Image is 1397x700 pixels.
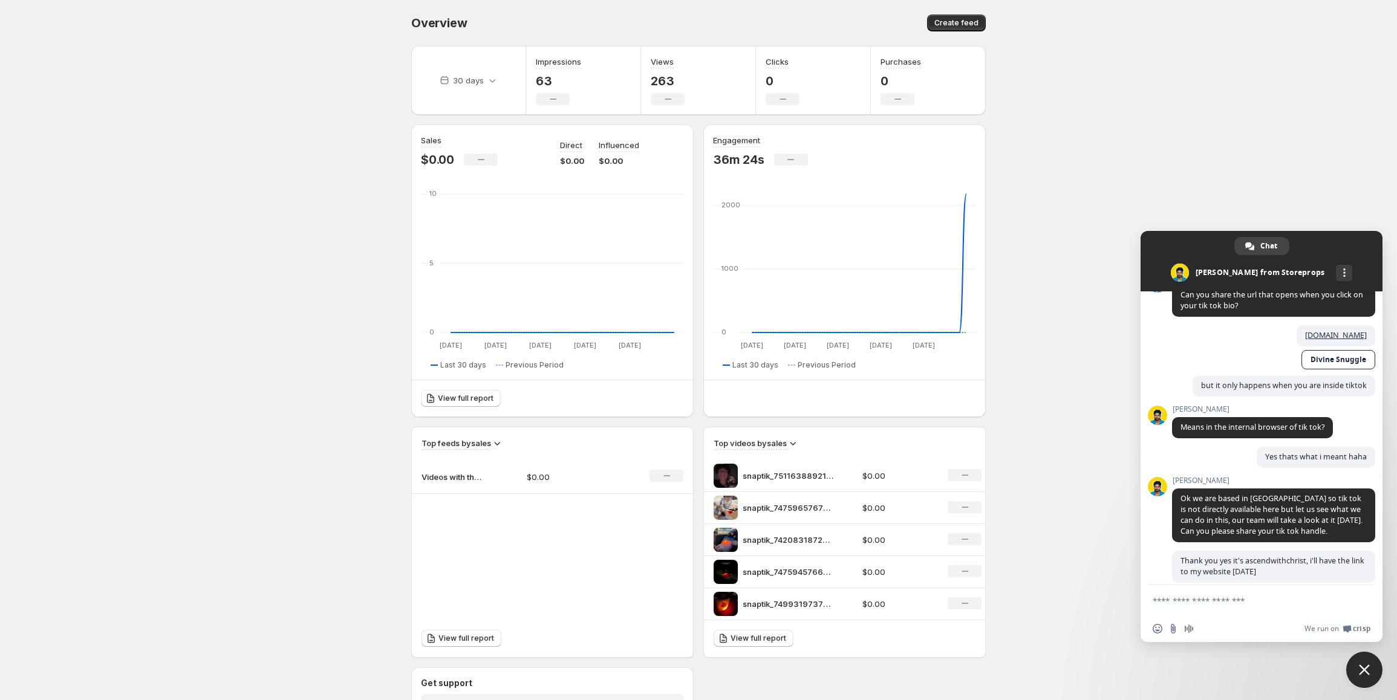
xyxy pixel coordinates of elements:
[1234,237,1289,255] a: Chat
[651,74,685,88] p: 263
[438,394,493,403] span: View full report
[714,592,738,616] img: snaptik_7499319737227185439_v2 online-video-cuttercom
[1305,330,1367,340] a: [DOMAIN_NAME]
[743,502,833,514] p: snaptik_7475965767201082654_hd online-video-cuttercom
[440,360,486,370] span: Last 30 days
[438,634,494,643] span: View full report
[421,390,501,407] a: View full report
[714,464,738,488] img: snaptik_7511638892135615774_hd
[619,341,641,349] text: [DATE]
[453,74,484,86] p: 30 days
[422,471,482,483] p: Videos with the Plushie!
[862,470,934,482] p: $0.00
[714,630,793,647] a: View full report
[827,341,849,349] text: [DATE]
[862,566,934,578] p: $0.00
[714,528,738,552] img: snaptik_7420831872705465643_hd
[1301,350,1375,369] a: Divine Snuggle
[1172,476,1375,485] span: [PERSON_NAME]
[1180,290,1363,311] span: Can you share the url that opens when you click on your tik tok bio?
[421,677,472,689] h3: Get support
[429,328,434,336] text: 0
[529,341,552,349] text: [DATE]
[927,15,986,31] button: Create feed
[731,634,786,643] span: View full report
[1265,452,1367,462] span: Yes thats what i meant haha
[536,56,581,68] h3: Impressions
[1353,624,1370,634] span: Crisp
[741,341,763,349] text: [DATE]
[651,56,674,68] h3: Views
[766,74,799,88] p: 0
[862,502,934,514] p: $0.00
[721,201,740,209] text: 2000
[881,56,921,68] h3: Purchases
[713,134,760,146] h3: Engagement
[411,16,467,30] span: Overview
[721,264,738,273] text: 1000
[1172,405,1333,413] span: [PERSON_NAME]
[506,360,564,370] span: Previous Period
[1346,652,1382,688] a: Close chat
[527,471,613,483] p: $0.00
[862,534,934,546] p: $0.00
[440,341,462,349] text: [DATE]
[1153,585,1346,615] textarea: Compose your message...
[714,437,787,449] h3: Top videos by sales
[421,152,454,167] p: $0.00
[798,360,856,370] span: Previous Period
[560,139,582,151] p: Direct
[713,152,764,167] p: 36m 24s
[421,134,441,146] h3: Sales
[881,74,921,88] p: 0
[862,598,934,610] p: $0.00
[1184,624,1194,634] span: Audio message
[1180,556,1364,577] span: Thank you yes it's ascendwithchrist, i'll have the link to my website [DATE]
[743,598,833,610] p: snaptik_7499319737227185439_v2 online-video-cuttercom
[422,437,491,449] h3: Top feeds by sales
[429,259,434,267] text: 5
[721,328,726,336] text: 0
[766,56,789,68] h3: Clicks
[714,560,738,584] img: snaptik_7475945766473731374_hd
[422,630,501,647] a: View full report
[1180,422,1324,432] span: Means in the internal browser of tik tok?
[934,18,979,28] span: Create feed
[1201,380,1367,391] span: but it only happens when you are inside tiktok
[714,496,738,520] img: snaptik_7475965767201082654_hd online-video-cuttercom
[1168,624,1178,634] span: Send a file
[732,360,778,370] span: Last 30 days
[913,341,935,349] text: [DATE]
[599,139,639,151] p: Influenced
[1304,624,1339,634] span: We run on
[1304,624,1370,634] a: We run onCrisp
[743,534,833,546] p: snaptik_7420831872705465643_hd
[1180,493,1363,536] span: Ok we are based in [GEOGRAPHIC_DATA] so tik tok is not directly available here but let us see wha...
[743,566,833,578] p: snaptik_7475945766473731374_hd
[599,155,639,167] p: $0.00
[784,341,806,349] text: [DATE]
[574,341,596,349] text: [DATE]
[484,341,507,349] text: [DATE]
[536,74,581,88] p: 63
[1260,237,1277,255] span: Chat
[429,189,437,198] text: 10
[560,155,584,167] p: $0.00
[1153,624,1162,634] span: Insert an emoji
[870,341,892,349] text: [DATE]
[743,470,833,482] p: snaptik_7511638892135615774_hd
